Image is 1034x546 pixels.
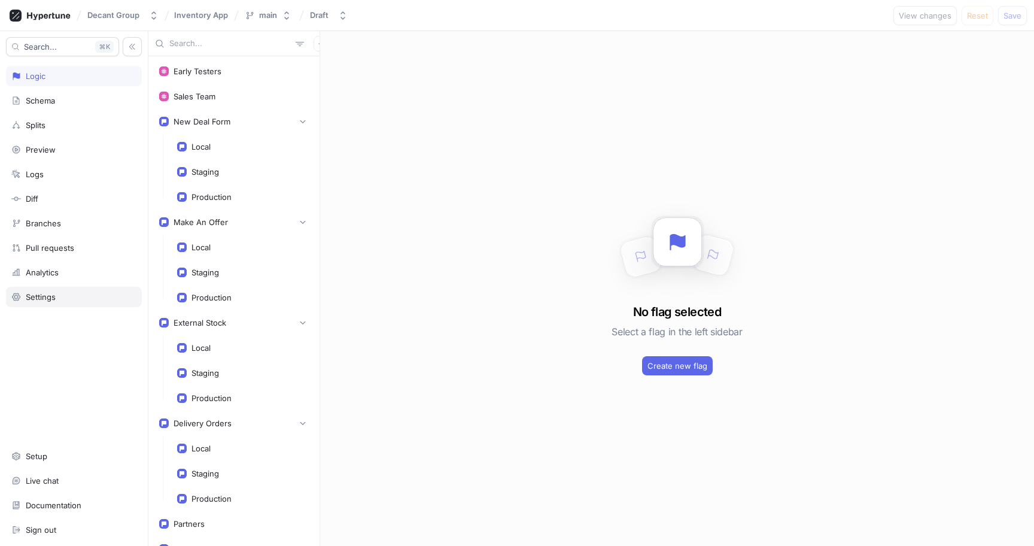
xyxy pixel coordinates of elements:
div: Sales Team [174,92,215,101]
div: Decant Group [87,10,139,20]
div: Delivery Orders [174,418,232,428]
h5: Select a flag in the left sidebar [612,321,742,342]
div: Documentation [26,500,81,510]
button: Search...K [6,37,119,56]
div: Local [191,343,211,353]
div: K [95,41,114,53]
span: Save [1003,12,1021,19]
h3: No flag selected [633,303,721,321]
div: Local [191,142,211,151]
div: Production [191,393,232,403]
button: Draft [305,5,352,25]
span: Create new flag [647,362,707,369]
div: Make An Offer [174,217,228,227]
div: Draft [310,10,329,20]
div: Pull requests [26,243,74,253]
span: Inventory App [174,11,228,19]
div: Local [191,444,211,453]
span: Reset [967,12,988,19]
div: Staging [191,469,219,478]
button: Reset [962,6,993,25]
div: Splits [26,120,45,130]
div: Production [191,192,232,202]
div: Settings [26,292,56,302]
button: View changes [893,6,957,25]
button: Create new flag [642,356,713,375]
a: Documentation [6,495,142,515]
div: Live chat [26,476,59,486]
button: Decant Group [83,5,163,25]
div: Partners [174,519,205,529]
div: Schema [26,96,55,105]
div: Staging [191,268,219,277]
div: Production [191,494,232,503]
div: Diff [26,194,38,204]
span: Search... [24,43,57,50]
div: Setup [26,451,47,461]
div: Preview [26,145,56,154]
div: Local [191,242,211,252]
button: main [240,5,296,25]
input: Search... [169,38,291,50]
div: External Stock [174,318,226,327]
button: Save [998,6,1027,25]
div: Sign out [26,525,56,535]
div: Logic [26,71,45,81]
span: View changes [899,12,951,19]
div: Branches [26,219,61,228]
div: Staging [191,368,219,378]
div: Production [191,293,232,302]
div: main [259,10,277,20]
div: Logs [26,169,44,179]
div: Staging [191,167,219,177]
div: New Deal Form [174,117,230,126]
div: Analytics [26,268,59,277]
div: Early Testers [174,66,221,76]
